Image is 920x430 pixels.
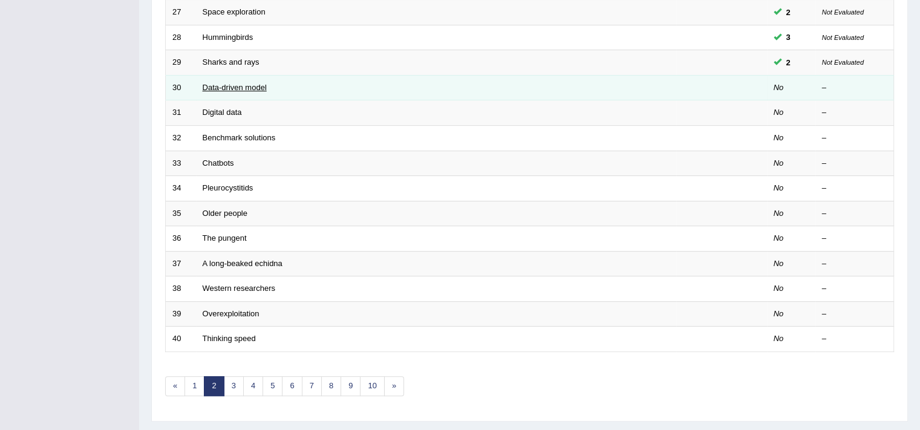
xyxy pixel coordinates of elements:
[166,327,196,352] td: 40
[166,201,196,226] td: 35
[203,334,256,343] a: Thinking speed
[203,209,247,218] a: Older people
[203,158,234,168] a: Chatbots
[774,133,784,142] em: No
[184,376,204,396] a: 1
[166,176,196,201] td: 34
[166,301,196,327] td: 39
[781,6,795,19] span: You can still take this question
[204,376,224,396] a: 2
[166,100,196,126] td: 31
[774,158,784,168] em: No
[203,284,275,293] a: Western researchers
[774,108,784,117] em: No
[774,209,784,218] em: No
[384,376,404,396] a: »
[774,334,784,343] em: No
[822,208,887,220] div: –
[203,33,253,42] a: Hummingbirds
[203,83,267,92] a: Data-driven model
[166,151,196,176] td: 33
[203,7,266,16] a: Space exploration
[165,376,185,396] a: «
[822,283,887,295] div: –
[166,75,196,100] td: 30
[822,233,887,244] div: –
[822,107,887,119] div: –
[321,376,341,396] a: 8
[166,50,196,76] td: 29
[166,125,196,151] td: 32
[360,376,384,396] a: 10
[302,376,322,396] a: 7
[166,25,196,50] td: 28
[282,376,302,396] a: 6
[263,376,282,396] a: 5
[822,82,887,94] div: –
[822,34,864,41] small: Not Evaluated
[203,259,282,268] a: A long-beaked echidna
[781,56,795,69] span: You can still take this question
[224,376,244,396] a: 3
[203,233,247,243] a: The pungent
[822,132,887,144] div: –
[774,233,784,243] em: No
[822,183,887,194] div: –
[822,333,887,345] div: –
[781,31,795,44] span: You can still take this question
[203,309,259,318] a: Overexploitation
[203,108,242,117] a: Digital data
[166,276,196,302] td: 38
[166,226,196,252] td: 36
[822,59,864,66] small: Not Evaluated
[822,258,887,270] div: –
[203,133,276,142] a: Benchmark solutions
[243,376,263,396] a: 4
[166,251,196,276] td: 37
[341,376,360,396] a: 9
[203,57,259,67] a: Sharks and rays
[822,158,887,169] div: –
[774,183,784,192] em: No
[774,284,784,293] em: No
[822,8,864,16] small: Not Evaluated
[774,309,784,318] em: No
[822,308,887,320] div: –
[203,183,253,192] a: Pleurocystitids
[774,83,784,92] em: No
[774,259,784,268] em: No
